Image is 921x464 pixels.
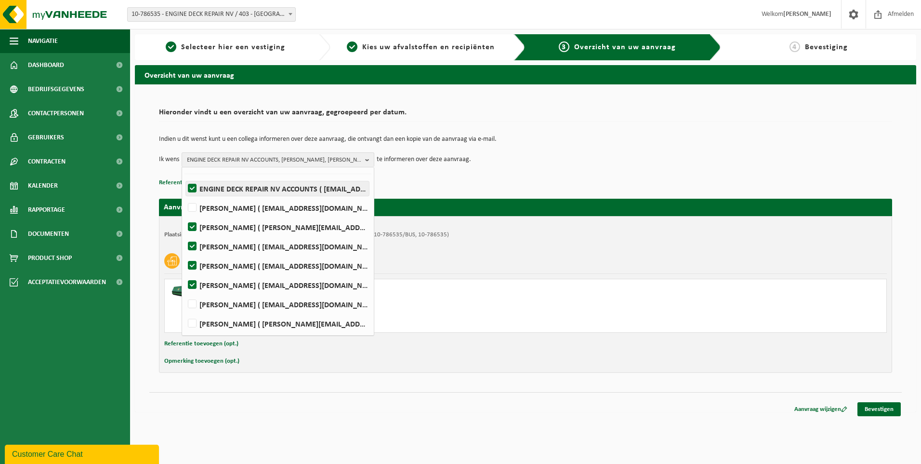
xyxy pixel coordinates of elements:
span: Overzicht van uw aanvraag [574,43,676,51]
span: 10-786535 - ENGINE DECK REPAIR NV / 403 - ANTWERPEN [127,7,296,22]
span: Rapportage [28,198,65,222]
span: Navigatie [28,29,58,53]
span: Product Shop [28,246,72,270]
button: Referentie toevoegen (opt.) [159,177,233,189]
div: Containers: K22-080 [208,320,564,328]
div: Ophalen en plaatsen lege container [208,300,564,307]
span: 3 [559,41,569,52]
img: HK-XK-22-GN-00.png [170,284,198,299]
span: Kalender [28,174,58,198]
p: te informeren over deze aanvraag. [377,152,471,167]
label: ENGINE DECK REPAIR NV ACCOUNTS ( [EMAIL_ADDRESS][DOMAIN_NAME] ) [186,181,369,196]
span: Bevestiging [805,43,848,51]
h2: Overzicht van uw aanvraag [135,65,916,84]
a: 2Kies uw afvalstoffen en recipiënten [335,41,507,53]
span: Documenten [28,222,69,246]
strong: Plaatsingsadres: [164,232,206,238]
strong: Aanvraag voor [DATE] [164,204,236,211]
label: [PERSON_NAME] ( [EMAIL_ADDRESS][DOMAIN_NAME] ) [186,201,369,215]
iframe: chat widget [5,443,161,464]
span: 4 [789,41,800,52]
span: 10-786535 - ENGINE DECK REPAIR NV / 403 - ANTWERPEN [128,8,295,21]
button: Opmerking toevoegen (opt.) [164,355,239,368]
label: [PERSON_NAME] ( [EMAIL_ADDRESS][DOMAIN_NAME] ) [186,278,369,292]
span: Selecteer hier een vestiging [181,43,285,51]
label: [PERSON_NAME] ( [PERSON_NAME][EMAIL_ADDRESS][PERSON_NAME][DOMAIN_NAME] ) [186,220,369,234]
button: ENGINE DECK REPAIR NV ACCOUNTS, [PERSON_NAME], [PERSON_NAME], [PERSON_NAME] [182,152,374,167]
p: Ik wens [159,152,179,167]
div: Aantal: 1 [208,312,564,320]
label: [PERSON_NAME] ( [EMAIL_ADDRESS][DOMAIN_NAME] ) [186,297,369,312]
h2: Hieronder vindt u een overzicht van uw aanvraag, gegroepeerd per datum. [159,109,892,122]
span: 1 [166,41,176,52]
span: Kies uw afvalstoffen en recipiënten [362,43,495,51]
a: Aanvraag wijzigen [787,402,855,416]
a: 1Selecteer hier een vestiging [140,41,311,53]
span: Bedrijfsgegevens [28,77,84,101]
span: Contactpersonen [28,101,84,125]
strong: [PERSON_NAME] [783,11,831,18]
button: Referentie toevoegen (opt.) [164,338,238,350]
label: [PERSON_NAME] ( [PERSON_NAME][EMAIL_ADDRESS][PERSON_NAME][DOMAIN_NAME] ) [186,316,369,331]
span: Contracten [28,150,66,174]
span: 2 [347,41,357,52]
p: Indien u dit wenst kunt u een collega informeren over deze aanvraag, die ontvangt dan een kopie v... [159,136,892,143]
label: [PERSON_NAME] ( [EMAIL_ADDRESS][DOMAIN_NAME] ) [186,259,369,273]
span: Gebruikers [28,125,64,150]
a: Bevestigen [857,402,901,416]
span: ENGINE DECK REPAIR NV ACCOUNTS, [PERSON_NAME], [PERSON_NAME], [PERSON_NAME] [187,153,361,167]
label: [PERSON_NAME] ( [EMAIL_ADDRESS][DOMAIN_NAME] ) [186,239,369,254]
span: Acceptatievoorwaarden [28,270,106,294]
span: Dashboard [28,53,64,77]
